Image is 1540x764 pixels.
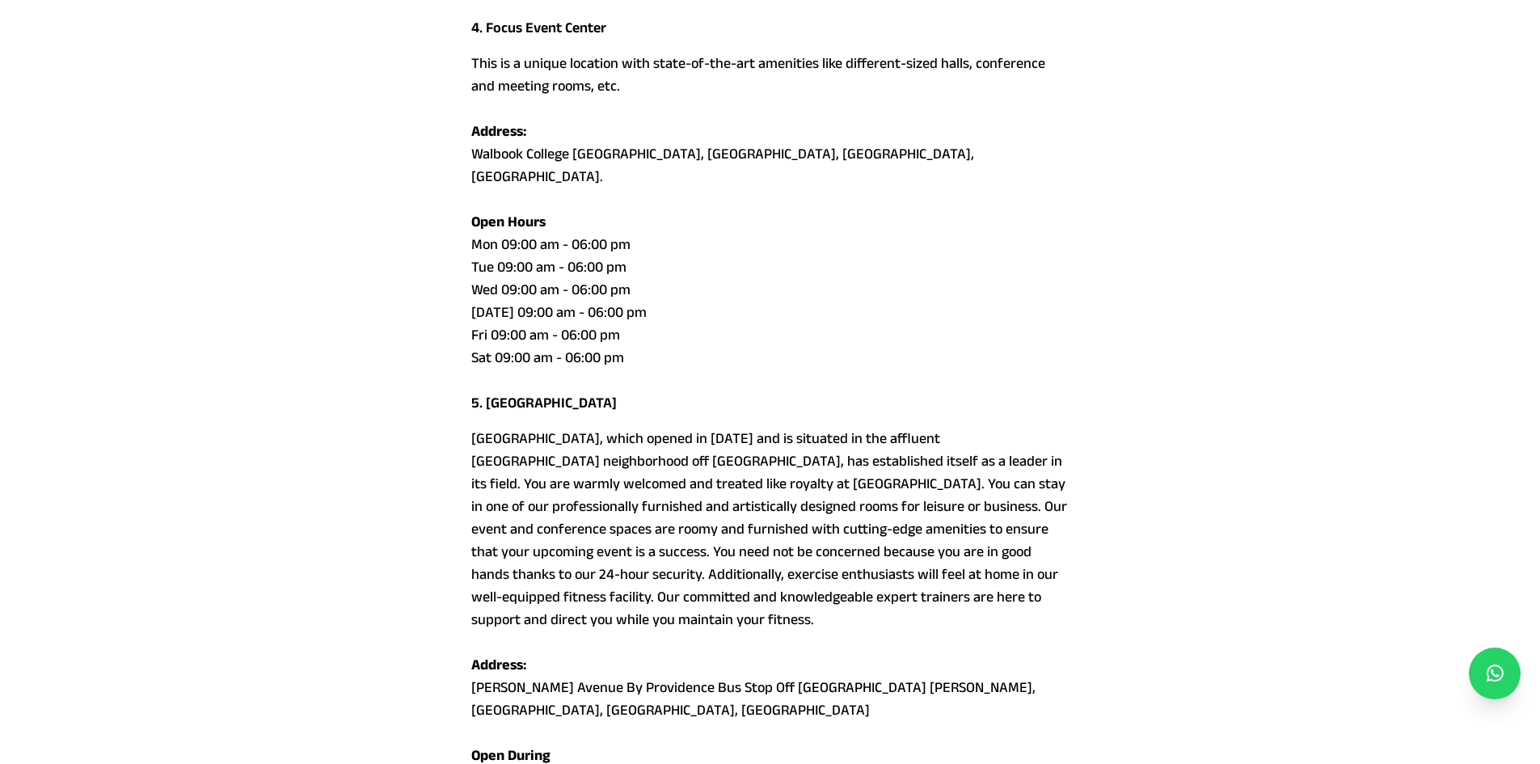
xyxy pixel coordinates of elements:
p: 5. [GEOGRAPHIC_DATA] [471,391,1069,427]
strong: Address: [471,123,526,139]
p: 4. Focus Event Center [471,16,1069,52]
strong: Open Hours [471,213,546,230]
strong: Open During [471,747,551,763]
strong: Address: [471,656,526,673]
p: This is a unique location with state-of-the-art amenities like different-sized halls, conference ... [471,52,1069,391]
